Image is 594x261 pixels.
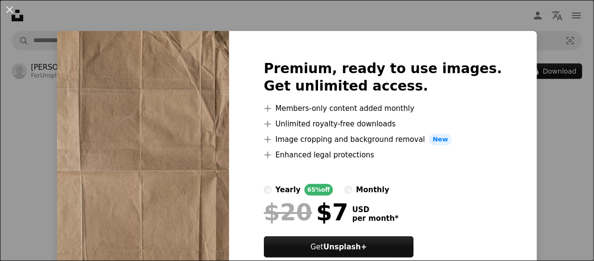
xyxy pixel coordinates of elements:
input: yearly65%off [264,186,272,194]
input: monthly [345,186,352,194]
div: $7 [264,200,348,225]
button: GetUnsplash+ [264,236,414,258]
span: per month * [352,214,399,223]
li: Image cropping and background removal [264,134,502,145]
div: monthly [356,184,390,196]
span: USD [352,205,399,214]
li: Enhanced legal protections [264,149,502,161]
li: Unlimited royalty-free downloads [264,118,502,130]
span: $20 [264,200,312,225]
div: yearly [275,184,301,196]
div: 65% off [304,184,333,196]
li: Members-only content added monthly [264,103,502,114]
span: New [429,134,452,145]
strong: Unsplash+ [323,243,367,251]
h2: Premium, ready to use images. Get unlimited access. [264,60,502,95]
